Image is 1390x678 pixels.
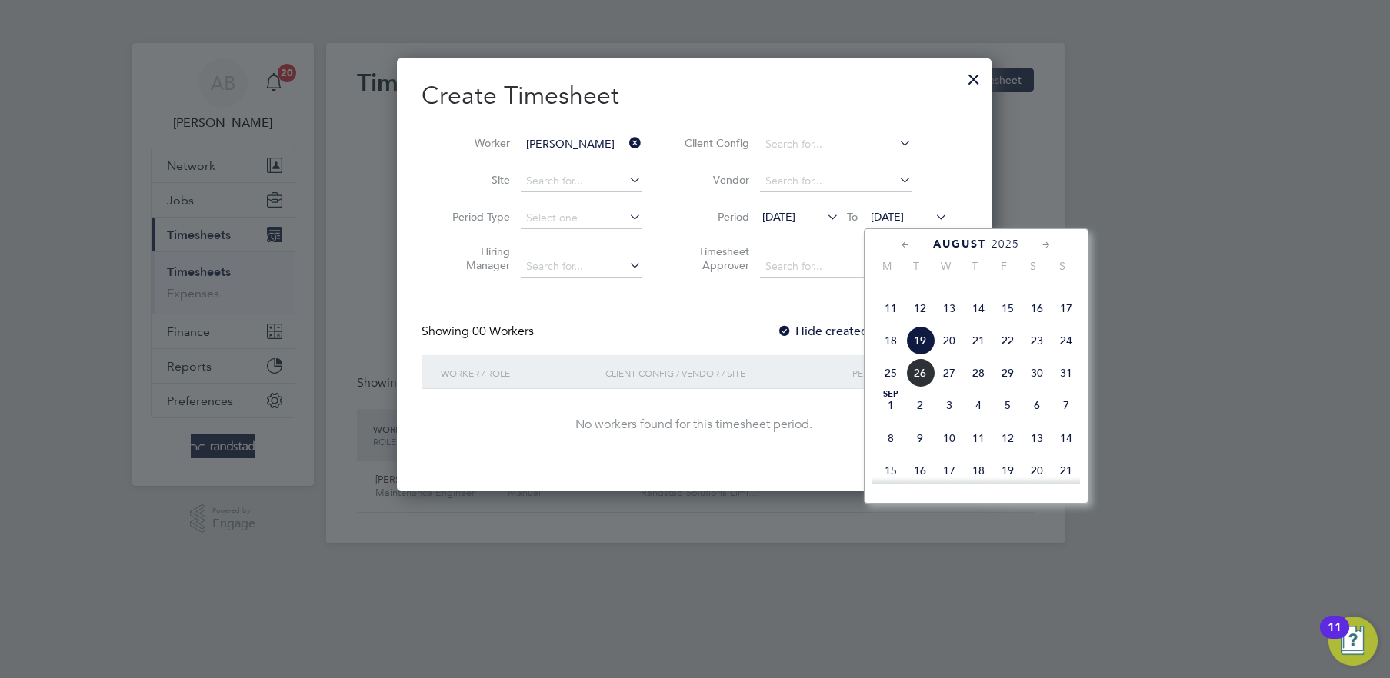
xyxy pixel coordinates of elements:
span: 1 [876,391,905,420]
label: Hiring Manager [441,244,510,272]
span: 21 [1052,456,1081,485]
label: Site [441,173,510,187]
span: [DATE] [762,210,795,224]
span: 12 [993,424,1022,453]
label: Period [680,210,749,224]
span: 8 [876,424,905,453]
label: Vendor [680,173,749,187]
input: Search for... [760,256,912,278]
span: 5 [993,391,1022,420]
span: 18 [876,326,905,355]
span: W [931,259,960,273]
input: Search for... [521,256,642,278]
span: 30 [1022,358,1052,387]
span: 22 [993,326,1022,355]
span: T [902,259,931,273]
span: 6 [1022,391,1052,420]
span: 24 [1052,326,1081,355]
span: 9 [905,424,935,453]
span: 4 [964,391,993,420]
span: [DATE] [871,210,904,224]
span: 11 [964,424,993,453]
div: No workers found for this timesheet period. [437,417,952,433]
span: 15 [993,294,1022,323]
button: Open Resource Center, 11 new notifications [1328,617,1378,666]
span: 19 [993,456,1022,485]
label: Client Config [680,136,749,150]
span: 14 [964,294,993,323]
span: T [960,259,989,273]
span: 27 [935,358,964,387]
span: 12 [905,294,935,323]
span: 21 [964,326,993,355]
span: M [872,259,902,273]
span: 16 [905,456,935,485]
span: 18 [964,456,993,485]
span: August [933,238,986,251]
span: S [1018,259,1048,273]
span: 2 [905,391,935,420]
label: Period Type [441,210,510,224]
span: 19 [905,326,935,355]
span: 11 [876,294,905,323]
span: 17 [935,456,964,485]
span: 3 [935,391,964,420]
span: 7 [1052,391,1081,420]
span: 00 Workers [472,324,534,339]
span: 29 [993,358,1022,387]
span: 13 [1022,424,1052,453]
span: 14 [1052,424,1081,453]
span: 23 [1022,326,1052,355]
h2: Create Timesheet [422,80,967,112]
span: 15 [876,456,905,485]
div: Showing [422,324,537,340]
span: 10 [935,424,964,453]
span: 31 [1052,358,1081,387]
span: S [1048,259,1077,273]
div: Worker / Role [437,355,602,391]
span: 25 [876,358,905,387]
input: Search for... [760,134,912,155]
span: 26 [905,358,935,387]
span: 16 [1022,294,1052,323]
input: Search for... [760,171,912,192]
span: 20 [1022,456,1052,485]
div: Period [848,355,952,391]
span: Sep [876,391,905,398]
span: To [842,207,862,227]
label: Hide created timesheets [777,324,933,339]
span: 28 [964,358,993,387]
span: 20 [935,326,964,355]
div: Client Config / Vendor / Site [602,355,848,391]
span: 2025 [992,238,1019,251]
label: Worker [441,136,510,150]
input: Search for... [521,134,642,155]
label: Timesheet Approver [680,244,749,272]
input: Search for... [521,171,642,192]
span: 17 [1052,294,1081,323]
input: Select one [521,208,642,229]
div: 11 [1328,627,1342,647]
span: 13 [935,294,964,323]
span: F [989,259,1018,273]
